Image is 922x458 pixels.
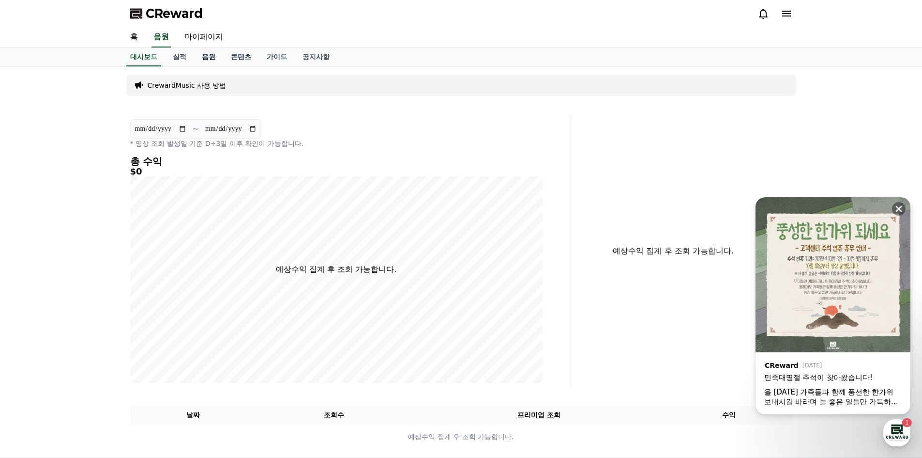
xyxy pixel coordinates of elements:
[193,123,199,135] p: ~
[148,80,227,90] a: CrewardMusic 사용 방법
[151,27,171,47] a: 음원
[130,6,203,21] a: CReward
[223,48,259,66] a: 콘텐츠
[578,245,769,257] p: 예상수익 집계 후 조회 가능합니다.
[165,48,194,66] a: 실적
[177,27,231,47] a: 마이페이지
[30,322,36,330] span: 홈
[122,27,146,47] a: 홈
[126,48,161,66] a: 대시보드
[666,406,792,424] th: 수익
[412,406,666,424] th: 프리미엄 조회
[295,48,337,66] a: 공지사항
[130,156,543,167] h4: 총 수익
[256,406,411,424] th: 조회수
[131,432,792,442] p: 예상수익 집계 후 조회 가능합니다.
[194,48,223,66] a: 음원
[125,307,186,332] a: 설정
[130,139,543,148] p: * 영상 조회 발생일 기준 D+3일 이후 확인이 가능합니다.
[64,307,125,332] a: 1대화
[98,307,102,315] span: 1
[259,48,295,66] a: 가이드
[89,322,100,330] span: 대화
[130,167,543,176] h5: $0
[3,307,64,332] a: 홈
[146,6,203,21] span: CReward
[150,322,161,330] span: 설정
[130,406,257,424] th: 날짜
[276,264,396,275] p: 예상수익 집계 후 조회 가능합니다.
